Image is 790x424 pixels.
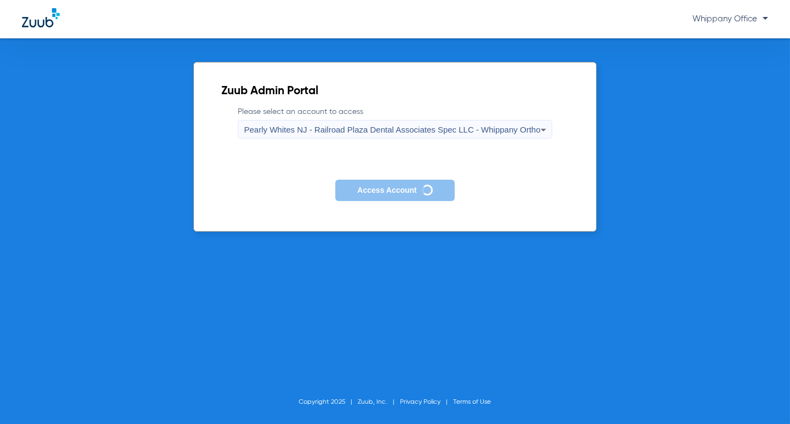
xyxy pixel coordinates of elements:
[238,106,552,139] label: Please select an account to access
[357,186,416,194] span: Access Account
[692,15,768,23] span: Whippany Office
[244,125,540,134] span: Pearly Whites NJ - Railroad Plaza Dental Associates Spec LLC - Whippany Ortho
[735,371,790,424] iframe: Chat Widget
[221,86,568,97] h2: Zuub Admin Portal
[335,180,454,201] button: Access Account
[358,397,400,408] li: Zuub, Inc.
[22,8,60,27] img: Zuub Logo
[400,399,441,405] a: Privacy Policy
[299,397,358,408] li: Copyright 2025
[454,399,491,405] a: Terms of Use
